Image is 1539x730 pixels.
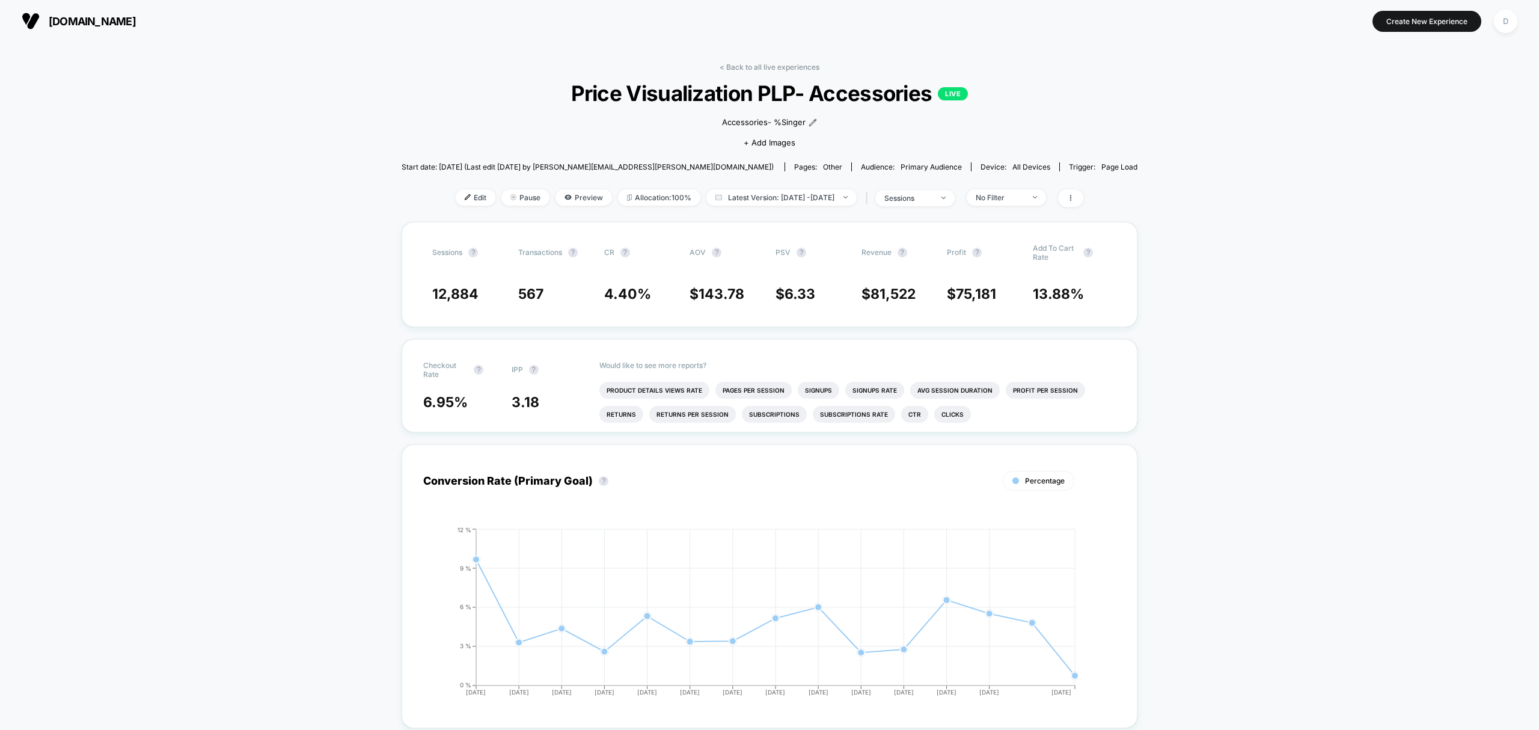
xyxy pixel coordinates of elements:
[1083,248,1093,257] button: ?
[432,248,462,257] span: Sessions
[649,406,736,423] li: Returns Per Session
[823,162,842,171] span: other
[1033,286,1084,302] span: 13.88 %
[699,286,744,302] span: 143.78
[690,248,706,257] span: AOV
[851,689,871,696] tspan: [DATE]
[568,248,578,257] button: ?
[794,162,842,171] div: Pages:
[972,248,982,257] button: ?
[1051,689,1071,696] tspan: [DATE]
[552,689,572,696] tspan: [DATE]
[599,406,643,423] li: Returns
[680,689,700,696] tspan: [DATE]
[843,196,848,198] img: end
[722,117,806,129] span: Accessories- %Singer
[706,189,857,206] span: Latest Version: [DATE] - [DATE]
[432,286,479,302] span: 12,884
[510,194,516,200] img: end
[742,406,807,423] li: Subscriptions
[402,162,774,171] span: Start date: [DATE] (Last edit [DATE] by [PERSON_NAME][EMAIL_ADDRESS][PERSON_NAME][DOMAIN_NAME])
[595,689,614,696] tspan: [DATE]
[1490,9,1521,34] button: D
[468,248,478,257] button: ?
[423,394,468,411] span: 6.95 %
[604,286,651,302] span: 4.40 %
[1012,162,1050,171] span: all devices
[1494,10,1517,33] div: D
[1033,196,1037,198] img: end
[460,564,471,571] tspan: 9 %
[776,248,791,257] span: PSV
[466,689,486,696] tspan: [DATE]
[512,365,523,374] span: IPP
[423,361,468,379] span: Checkout Rate
[901,406,928,423] li: Ctr
[898,248,907,257] button: ?
[509,689,528,696] tspan: [DATE]
[438,81,1100,106] span: Price Visualization PLP- Accessories
[599,476,608,486] button: ?
[1033,244,1077,262] span: Add To Cart Rate
[627,194,632,201] img: rebalance
[599,361,1116,370] p: Would like to see more reports?
[941,197,946,199] img: end
[934,406,971,423] li: Clicks
[766,689,786,696] tspan: [DATE]
[529,365,539,375] button: ?
[465,194,471,200] img: edit
[861,162,962,171] div: Audience:
[813,406,895,423] li: Subscriptions Rate
[49,15,136,28] span: [DOMAIN_NAME]
[870,286,916,302] span: 81,522
[938,87,968,100] p: LIVE
[798,382,839,399] li: Signups
[637,689,657,696] tspan: [DATE]
[460,603,471,610] tspan: 6 %
[861,286,916,302] span: $
[456,189,495,206] span: Edit
[518,248,562,257] span: Transactions
[1069,162,1137,171] div: Trigger:
[620,248,630,257] button: ?
[460,642,471,649] tspan: 3 %
[863,189,875,207] span: |
[947,248,966,257] span: Profit
[797,248,806,257] button: ?
[411,526,1104,707] div: CONVERSION_RATE
[460,681,471,689] tspan: 0 %
[474,365,483,375] button: ?
[776,286,815,302] span: $
[618,189,700,206] span: Allocation: 100%
[884,194,932,203] div: sessions
[18,11,139,31] button: [DOMAIN_NAME]
[22,12,40,30] img: Visually logo
[1006,382,1085,399] li: Profit Per Session
[599,382,709,399] li: Product Details Views Rate
[910,382,1000,399] li: Avg Session Duration
[956,286,996,302] span: 75,181
[1101,162,1137,171] span: Page Load
[690,286,744,302] span: $
[1025,476,1065,485] span: Percentage
[901,162,962,171] span: Primary Audience
[555,189,612,206] span: Preview
[723,689,742,696] tspan: [DATE]
[809,689,828,696] tspan: [DATE]
[744,138,795,147] span: + Add Images
[785,286,815,302] span: 6.33
[1372,11,1481,32] button: Create New Experience
[604,248,614,257] span: CR
[845,382,904,399] li: Signups Rate
[720,63,819,72] a: < Back to all live experiences
[947,286,996,302] span: $
[715,194,722,200] img: calendar
[512,394,539,411] span: 3.18
[937,689,956,696] tspan: [DATE]
[457,526,471,533] tspan: 12 %
[971,162,1059,171] span: Device:
[518,286,543,302] span: 567
[715,382,792,399] li: Pages Per Session
[501,189,549,206] span: Pause
[861,248,892,257] span: Revenue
